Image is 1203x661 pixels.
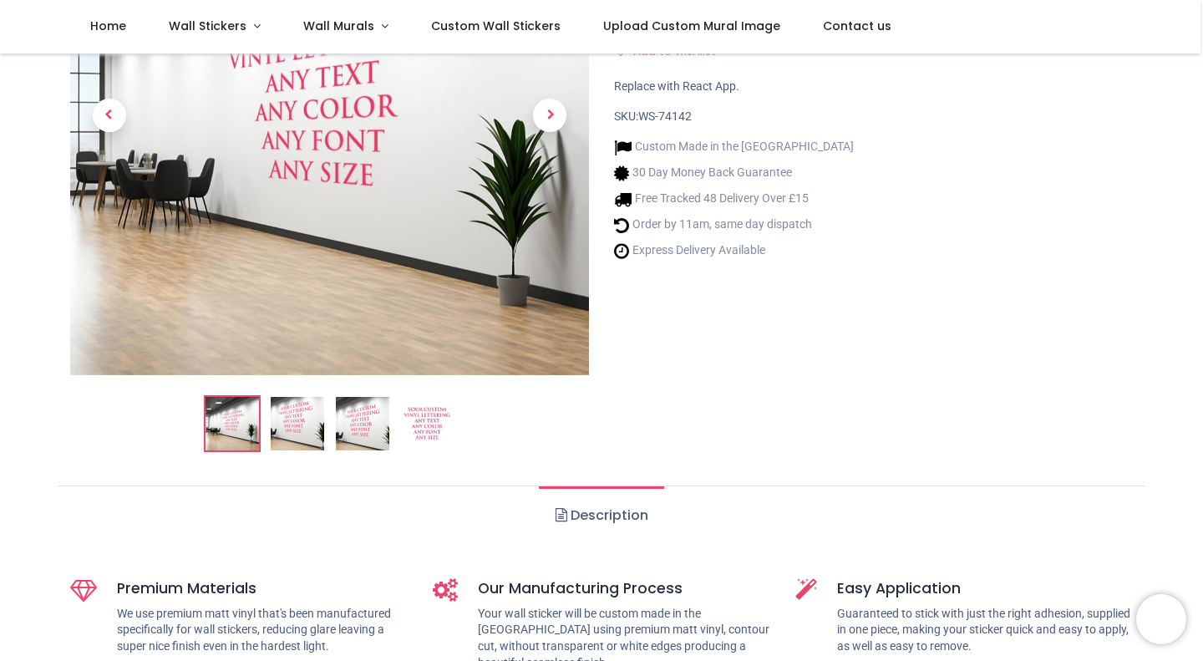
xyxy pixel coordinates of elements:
h5: Easy Application [837,578,1133,599]
li: Free Tracked 48 Delivery Over £15 [614,191,854,208]
img: WS-74142-03 [336,397,389,450]
li: Custom Made in the [GEOGRAPHIC_DATA] [614,139,854,156]
img: Custom Wall Sticker Quote Any Text & Colour - Vinyl Lettering [206,397,259,450]
li: Order by 11am, same day dispatch [614,216,854,234]
span: Next [533,99,566,132]
div: SKU: [614,109,1133,125]
img: WS-74142-02 [271,397,324,450]
span: Custom Wall Stickers [431,18,561,34]
div: Replace with React App. [614,79,1133,95]
span: Wall Murals [303,18,374,34]
span: WS-74142 [638,109,692,123]
h5: Our Manufacturing Process [478,578,770,599]
li: 30 Day Money Back Guarantee [614,165,854,182]
span: Previous [93,99,126,132]
h5: Premium Materials [117,578,408,599]
p: Guaranteed to stick with just the right adhesion, supplied in one piece, making your sticker quic... [837,606,1133,655]
img: WS-74142-04 [401,397,454,450]
span: Wall Stickers [169,18,246,34]
span: Contact us [823,18,891,34]
span: Home [90,18,126,34]
span: Upload Custom Mural Image [603,18,780,34]
iframe: Brevo live chat [1136,594,1186,644]
li: Express Delivery Available [614,242,854,260]
p: We use premium matt vinyl that's been manufactured specifically for wall stickers, reducing glare... [117,606,408,655]
a: Description [539,486,663,545]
